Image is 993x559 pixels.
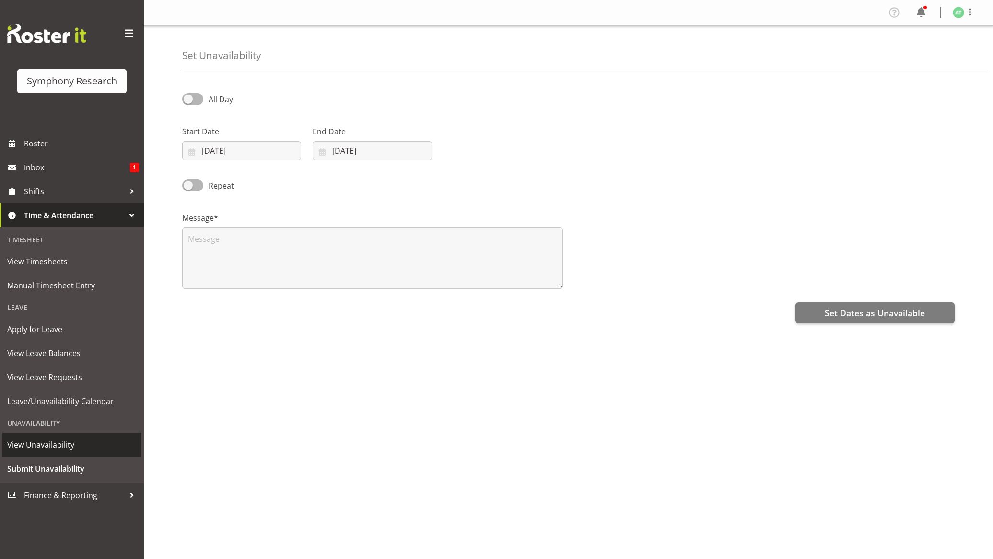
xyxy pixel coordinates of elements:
[24,136,139,151] span: Roster
[2,341,141,365] a: View Leave Balances
[2,250,141,274] a: View Timesheets
[24,184,125,199] span: Shifts
[2,389,141,413] a: Leave/Unavailability Calendar
[7,346,137,360] span: View Leave Balances
[182,50,261,61] h4: Set Unavailability
[209,94,233,105] span: All Day
[795,302,955,323] button: Set Dates as Unavailable
[182,141,301,160] input: Click to select...
[2,413,141,433] div: Unavailability
[2,365,141,389] a: View Leave Requests
[2,274,141,297] a: Manual Timesheet Entry
[27,74,117,88] div: Symphony Research
[2,433,141,457] a: View Unavailability
[2,230,141,250] div: Timesheet
[953,7,964,18] img: angela-tunnicliffe1838.jpg
[203,180,234,191] span: Repeat
[7,394,137,408] span: Leave/Unavailability Calendar
[7,370,137,384] span: View Leave Requests
[2,457,141,481] a: Submit Unavailability
[24,208,125,223] span: Time & Attendance
[7,24,86,43] img: Rosterit website logo
[24,160,130,175] span: Inbox
[313,126,432,137] label: End Date
[2,297,141,317] div: Leave
[7,438,137,452] span: View Unavailability
[182,212,563,224] label: Message*
[7,278,137,293] span: Manual Timesheet Entry
[24,488,125,502] span: Finance & Reporting
[7,322,137,336] span: Apply for Leave
[7,254,137,269] span: View Timesheets
[7,462,137,476] span: Submit Unavailability
[313,141,432,160] input: Click to select...
[130,163,139,172] span: 1
[825,307,925,319] span: Set Dates as Unavailable
[182,126,301,137] label: Start Date
[2,317,141,341] a: Apply for Leave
